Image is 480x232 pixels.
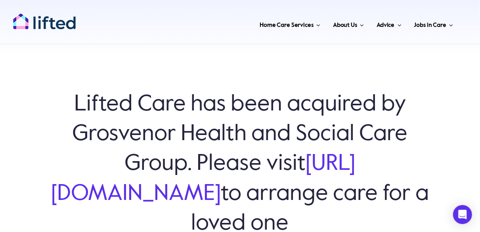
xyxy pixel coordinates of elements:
a: Jobs in Care [412,12,456,36]
a: [URL][DOMAIN_NAME] [51,153,356,205]
a: Home Care Services [257,12,323,36]
nav: Main Menu [90,12,455,36]
span: Home Care Services [260,19,313,32]
a: lifted-logo [13,13,76,21]
span: Jobs in Care [414,19,446,32]
div: Open Intercom Messenger [453,205,472,224]
a: Advice [374,12,404,36]
a: About Us [331,12,366,36]
span: About Us [333,19,357,32]
span: Advice [377,19,394,32]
